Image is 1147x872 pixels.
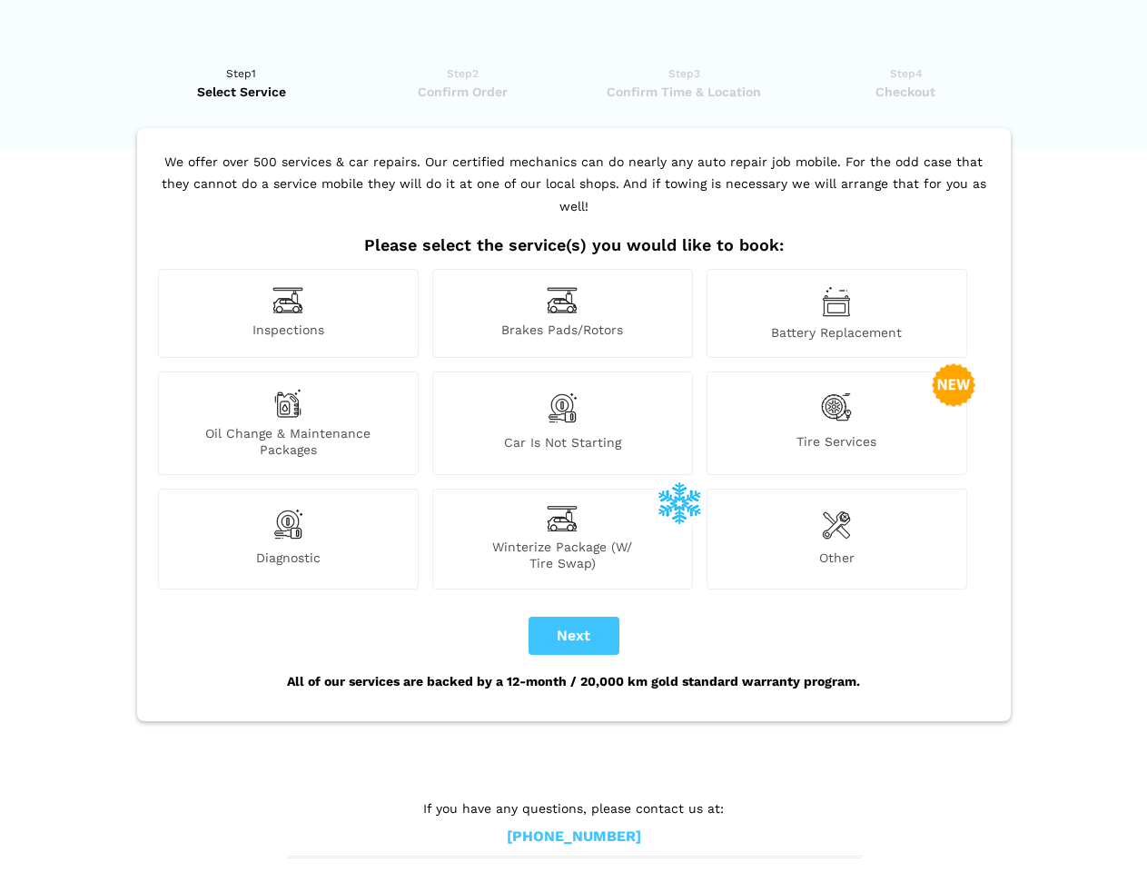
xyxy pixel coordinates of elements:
h2: Please select the service(s) you would like to book: [153,235,994,255]
div: All of our services are backed by a 12-month / 20,000 km gold standard warranty program. [153,655,994,708]
p: If you have any questions, please contact us at: [288,798,860,818]
button: Next [529,617,619,655]
span: Other [707,550,966,571]
a: Step3 [579,64,789,101]
span: Confirm Order [358,83,568,101]
a: [PHONE_NUMBER] [507,827,641,847]
span: Battery Replacement [707,324,966,341]
a: Step4 [801,64,1011,101]
span: Car is not starting [433,434,692,458]
span: Winterize Package (W/ Tire Swap) [433,539,692,571]
img: new-badge-2-48.png [932,363,975,407]
span: Checkout [801,83,1011,101]
span: Tire Services [707,433,966,458]
span: Oil Change & Maintenance Packages [159,425,418,458]
p: We offer over 500 services & car repairs. Our certified mechanics can do nearly any auto repair j... [153,151,994,236]
span: Diagnostic [159,550,418,571]
span: Brakes Pads/Rotors [433,322,692,341]
a: Step1 [137,64,347,101]
img: winterize-icon_1.png [658,481,701,524]
span: Inspections [159,322,418,341]
a: Step2 [358,64,568,101]
span: Select Service [137,83,347,101]
span: Confirm Time & Location [579,83,789,101]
